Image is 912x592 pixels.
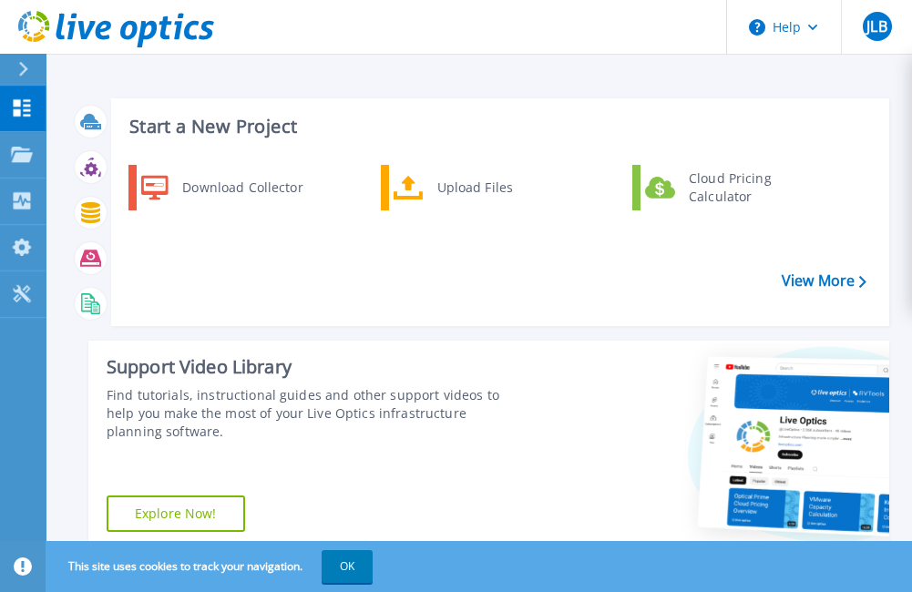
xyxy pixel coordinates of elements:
[107,386,518,441] div: Find tutorials, instructional guides and other support videos to help you make the most of your L...
[128,165,315,210] a: Download Collector
[107,495,245,532] a: Explore Now!
[173,169,311,206] div: Download Collector
[381,165,568,210] a: Upload Files
[782,272,866,290] a: View More
[107,355,518,379] div: Support Video Library
[680,169,815,206] div: Cloud Pricing Calculator
[50,550,373,583] span: This site uses cookies to track your navigation.
[866,19,886,34] span: JLB
[428,169,563,206] div: Upload Files
[322,550,373,583] button: OK
[632,165,819,210] a: Cloud Pricing Calculator
[129,117,866,137] h3: Start a New Project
